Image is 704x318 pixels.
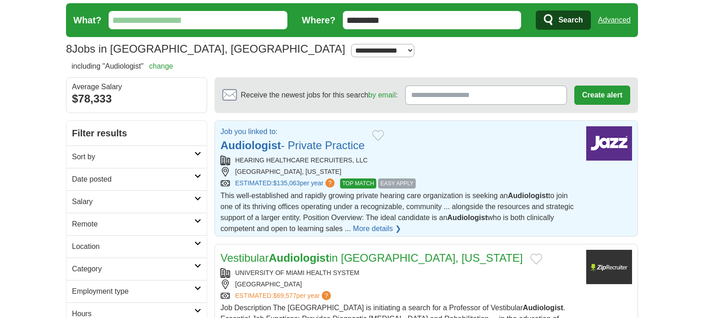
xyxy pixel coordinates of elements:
span: 8 [66,41,72,57]
button: Add to favorite jobs [530,253,542,264]
h2: Filter results [66,121,207,146]
span: This well-established and rapidly growing private hearing care organization is seeking an to join... [220,192,574,232]
span: ? [322,291,331,300]
a: by email [368,91,396,99]
span: ? [325,178,335,188]
strong: Audiologist [447,214,488,221]
div: $78,333 [72,91,201,107]
a: More details ❯ [353,223,401,234]
strong: Audiologist [523,304,563,312]
span: Search [558,11,583,29]
h2: Location [72,241,194,252]
span: $135,063 [273,179,300,187]
button: Add to favorite jobs [372,130,384,141]
div: UNIVERSITY OF MIAMI HEALTH SYSTEM [220,268,579,278]
img: Company logo [586,126,632,161]
a: Remote [66,213,207,235]
label: Where? [302,13,335,27]
h2: including "Audiologist" [71,61,173,72]
a: Category [66,258,207,280]
div: [GEOGRAPHIC_DATA] [220,280,579,289]
p: Job you linked to: [220,126,365,137]
h1: Jobs in [GEOGRAPHIC_DATA], [GEOGRAPHIC_DATA] [66,43,345,55]
a: Employment type [66,280,207,302]
a: ESTIMATED:$69,577per year? [235,291,333,301]
div: HEARING HEALTHCARE RECRUITERS, LLC [220,156,579,165]
button: Create alert [574,86,630,105]
a: Advanced [598,11,631,29]
span: $69,577 [273,292,297,299]
h2: Remote [72,219,194,230]
h2: Date posted [72,174,194,185]
a: change [149,62,173,70]
strong: Audiologist [220,139,281,151]
span: Receive the newest jobs for this search : [241,90,397,101]
button: Search [536,11,590,30]
strong: Audiologist [269,252,329,264]
label: What? [73,13,101,27]
h2: Category [72,264,194,275]
span: EASY APPLY [378,178,416,189]
img: Company logo [586,250,632,284]
a: Audiologist- Private Practice [220,139,365,151]
h2: Employment type [72,286,194,297]
div: Average Salary [72,83,201,91]
a: Salary [66,190,207,213]
strong: Audiologist [508,192,548,199]
h2: Sort by [72,151,194,162]
a: Date posted [66,168,207,190]
div: [GEOGRAPHIC_DATA], [US_STATE] [220,167,579,177]
a: Sort by [66,146,207,168]
a: VestibularAudiologistin [GEOGRAPHIC_DATA], [US_STATE] [220,252,523,264]
span: TOP MATCH [340,178,376,189]
h2: Salary [72,196,194,207]
a: ESTIMATED:$135,063per year? [235,178,336,189]
a: Location [66,235,207,258]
